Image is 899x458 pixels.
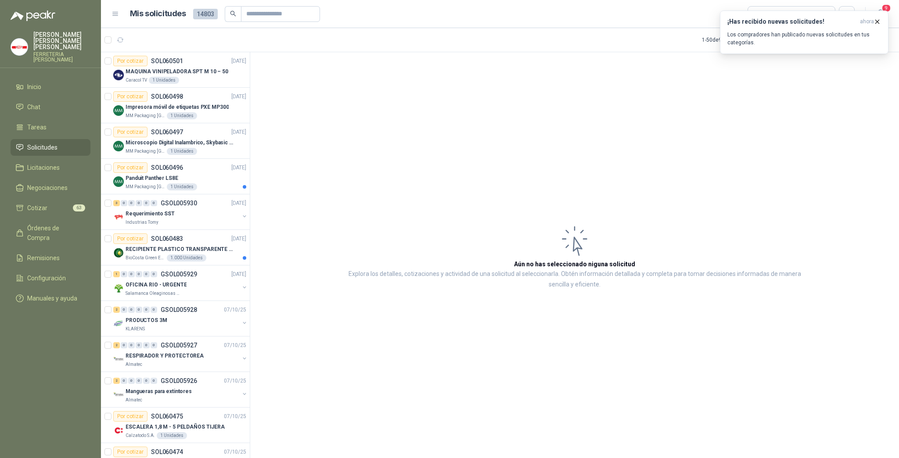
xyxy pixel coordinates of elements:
[11,139,90,156] a: Solicitudes
[224,448,246,456] p: 07/10/25
[121,307,127,313] div: 0
[136,200,142,206] div: 0
[126,219,158,226] p: Industrias Tomy
[126,290,181,297] p: Salamanca Oleaginosas SAS
[143,271,150,277] div: 0
[113,376,248,404] a: 2 0 0 0 0 0 GSOL00592607/10/25 Company LogoMangueras para extintoresAlmatec
[126,77,147,84] p: Caracol TV
[128,378,135,384] div: 0
[167,183,197,190] div: 1 Unidades
[720,11,888,54] button: ¡Has recibido nuevas solicitudes!ahora Los compradores han publicado nuevas solicitudes en tus ca...
[33,32,90,50] p: [PERSON_NAME] [PERSON_NAME] [PERSON_NAME]
[113,56,147,66] div: Por cotizar
[101,52,250,88] a: Por cotizarSOL060501[DATE] Company LogoMAQUINA VINIPELADORA SPT M 10 – 50Caracol TV1 Unidades
[231,199,246,208] p: [DATE]
[11,159,90,176] a: Licitaciones
[33,52,90,62] p: FERRETERIA [PERSON_NAME]
[151,271,157,277] div: 0
[126,387,192,396] p: Mangueras para extintores
[27,102,40,112] span: Chat
[143,200,150,206] div: 0
[113,127,147,137] div: Por cotizar
[143,307,150,313] div: 0
[113,271,120,277] div: 1
[126,254,165,261] p: BioCosta Green Energy S.A.S
[113,318,124,329] img: Company Logo
[11,119,90,136] a: Tareas
[101,88,250,123] a: Por cotizarSOL060498[DATE] Company LogoImpresora móvil de etiquetas PXE MP300MM Packaging [GEOGRA...
[130,7,186,20] h1: Mis solicitudes
[136,271,142,277] div: 0
[231,128,246,136] p: [DATE]
[11,99,90,115] a: Chat
[231,270,246,279] p: [DATE]
[126,210,175,218] p: Requerimiento SST
[151,58,183,64] p: SOL060501
[224,412,246,421] p: 07/10/25
[128,200,135,206] div: 0
[126,326,145,333] p: KLARENS
[113,283,124,293] img: Company Logo
[27,183,68,193] span: Negociaciones
[121,200,127,206] div: 0
[101,230,250,265] a: Por cotizarSOL060483[DATE] Company LogoRECIPIENTE PLASTICO TRANSPARENTE 500 MLBioCosta Green Ener...
[126,397,142,404] p: Almatec
[143,378,150,384] div: 0
[128,307,135,313] div: 0
[27,273,66,283] span: Configuración
[881,4,891,12] span: 9
[126,432,155,439] p: Calzatodo S.A.
[161,200,197,206] p: GSOL005930
[113,411,147,422] div: Por cotizar
[113,390,124,400] img: Company Logo
[113,378,120,384] div: 2
[151,307,157,313] div: 0
[11,270,90,286] a: Configuración
[113,141,124,151] img: Company Logo
[128,342,135,348] div: 0
[11,179,90,196] a: Negociaciones
[126,316,167,325] p: PRODUCTOS 3M
[126,174,178,182] p: Panduit Panther LS8E
[113,233,147,244] div: Por cotizar
[514,259,635,269] h3: Aún no has seleccionado niguna solicitud
[161,271,197,277] p: GSOL005929
[113,307,120,313] div: 2
[27,143,58,152] span: Solicitudes
[167,112,197,119] div: 1 Unidades
[27,223,82,243] span: Órdenes de Compra
[113,212,124,222] img: Company Logo
[231,235,246,243] p: [DATE]
[231,164,246,172] p: [DATE]
[873,6,888,22] button: 9
[161,378,197,384] p: GSOL005926
[151,200,157,206] div: 0
[157,432,187,439] div: 1 Unidades
[161,342,197,348] p: GSOL005927
[151,165,183,171] p: SOL060496
[126,183,165,190] p: MM Packaging [GEOGRAPHIC_DATA]
[27,122,47,132] span: Tareas
[11,39,28,55] img: Company Logo
[230,11,236,17] span: search
[860,18,874,25] span: ahora
[113,247,124,258] img: Company Logo
[151,93,183,100] p: SOL060498
[151,129,183,135] p: SOL060497
[126,68,228,76] p: MAQUINA VINIPELADORA SPT M 10 – 50
[231,93,246,101] p: [DATE]
[338,269,811,290] p: Explora los detalles, cotizaciones y actividad de una solicitud al seleccionarla. Obtén informaci...
[113,354,124,365] img: Company Logo
[113,304,248,333] a: 2 0 0 0 0 0 GSOL00592807/10/25 Company LogoPRODUCTOS 3MKLARENS
[151,236,183,242] p: SOL060483
[113,340,248,368] a: 2 0 0 0 0 0 GSOL00592707/10/25 Company LogoRESPIRADOR Y PROTECTOREAAlmatec
[167,254,206,261] div: 1.000 Unidades
[101,408,250,443] a: Por cotizarSOL06047507/10/25 Company LogoESCALERA 1,8 M - 5 PELDAÑOS TIJERACalzatodo S.A.1 Unidades
[727,18,856,25] h3: ¡Has recibido nuevas solicitudes!
[224,377,246,385] p: 07/10/25
[702,33,759,47] div: 1 - 50 de 9109
[73,204,85,211] span: 63
[224,341,246,350] p: 07/10/25
[149,77,179,84] div: 1 Unidades
[126,352,204,360] p: RESPIRADOR Y PROTECTOREA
